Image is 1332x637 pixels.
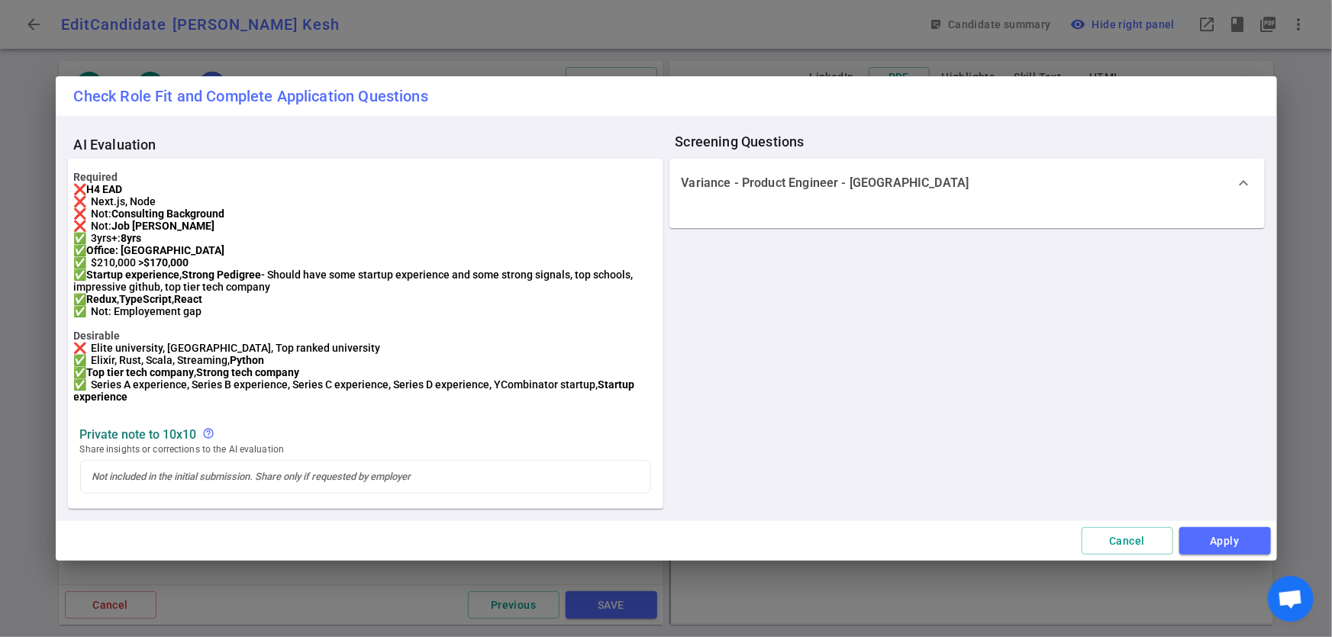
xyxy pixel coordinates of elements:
div: ✅ Not: Employement gap [74,305,657,317]
b: H4 EAD [87,183,123,195]
div: Variance - Product Engineer - [GEOGRAPHIC_DATA] [669,159,1265,208]
b: Startup experience [87,269,180,281]
b: $170,000 [144,256,189,269]
div: ✅ , - Should have some startup experience and some strong signals, top schools, impressive github... [74,269,657,293]
div: ❌ Next.js, Node [74,195,657,208]
b: Redux [87,293,118,305]
span: AI Evaluation [74,137,669,153]
h2: Check Role Fit and Complete Application Questions [56,76,1277,116]
b: Python [231,354,265,366]
b: TypeScript [120,293,173,305]
div: ✅ Series A experience, Series B experience, Series C experience, Series D experience, YCombinator... [74,378,657,403]
strong: Required [74,171,657,183]
span: Share insights or corrections to the AI evaluation [80,442,651,457]
div: Open chat [1268,576,1314,622]
strong: Desirable [74,330,657,342]
b: Strong tech company [197,366,300,378]
b: Office: [GEOGRAPHIC_DATA] [87,244,225,256]
div: ❌ Elite university, [GEOGRAPHIC_DATA], Top ranked university [74,342,657,354]
div: ✅ , , [74,293,657,305]
b: React [175,293,203,305]
div: ✅ 3yrs+: [74,232,657,244]
button: Cancel [1082,527,1173,555]
span: help_outline [203,427,215,439]
strong: Private Note to 10x10 [80,427,197,442]
span: Screening Questions [676,134,1271,150]
div: ✅ $210,000 > [74,256,657,269]
span: expand_more [1234,174,1253,192]
b: 8yrs [121,232,142,244]
b: Startup experience [74,378,635,403]
div: ✅ [74,244,657,256]
b: Top tier tech company [87,366,195,378]
div: ✅ Elixir, Rust, Scala, Streaming, [74,354,657,366]
div: ❌ [74,183,657,195]
b: Strong Pedigree [182,269,262,281]
b: Consulting Background [112,208,225,220]
div: ❌ Not: [74,220,657,232]
div: ❌ Not: [74,208,657,220]
button: Apply [1179,527,1271,555]
div: Not included in the initial submission. Share only if requested by employer [203,427,221,442]
p: Variance - Product Engineer - [GEOGRAPHIC_DATA] [682,175,969,191]
b: Job [PERSON_NAME] [112,220,215,232]
div: ✅ , [74,366,657,378]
